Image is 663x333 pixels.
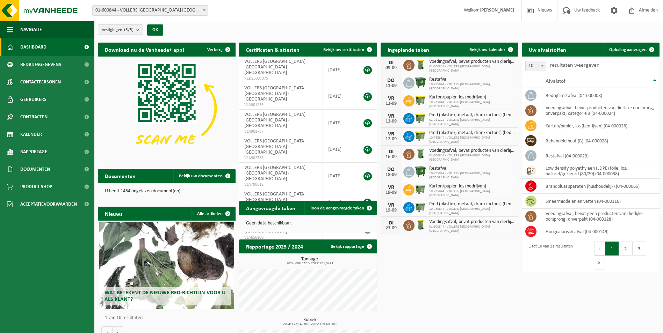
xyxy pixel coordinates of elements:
div: 11-09 [384,83,398,88]
button: Verberg [202,43,235,57]
button: Vestigingen(5/5) [98,24,143,35]
div: 23-09 [384,226,398,231]
div: DO [384,78,398,83]
img: WB-1100-HPE-GN-04 [415,165,426,177]
span: Vestigingen [102,25,134,35]
span: Voedingsafval, bevat producten van dierlijke oorsprong, onverpakt, categorie 3 [429,219,515,225]
span: Rapportage [20,143,47,161]
span: 2024: 699,322 t - 2025: 281,547 t [243,262,377,265]
span: VOLLERS [GEOGRAPHIC_DATA] [GEOGRAPHIC_DATA] - [GEOGRAPHIC_DATA] [244,139,305,155]
span: 10-735844 - VOLLERS [GEOGRAPHIC_DATA] [GEOGRAPHIC_DATA] [429,100,515,109]
a: Bekijk uw kalender [464,43,518,57]
span: Product Shop [20,178,52,195]
a: Toon de aangevraagde taken [304,201,376,215]
span: Bekijk uw kalender [469,47,505,52]
h2: Uw afvalstoffen [522,43,573,56]
td: low density polyethyleen (LDPE) folie, los, naturel/gekleurd (80/20) (04-000038) [540,163,660,179]
a: Bekijk rapportage [325,239,376,253]
img: Download de VHEPlus App [98,57,236,160]
td: [DATE] [323,57,356,83]
span: 01-600844 - VOLLERS BELGIUM NV - ANTWERPEN [93,6,208,15]
span: 10 [525,61,546,71]
div: VR [384,96,398,101]
a: Ophaling aanvragen [604,43,659,57]
a: Bekijk uw documenten [173,169,235,183]
span: VOLLERS [GEOGRAPHIC_DATA] [GEOGRAPHIC_DATA] - [GEOGRAPHIC_DATA] [244,192,305,208]
img: WB-1100-HPE-GN-50 [415,130,426,142]
a: Wat betekent de nieuwe RED-richtlijn voor u als klant? [99,222,234,309]
span: Acceptatievoorwaarden [20,195,77,213]
img: WB-1100-HPE-GN-50 [415,94,426,106]
span: Navigatie [20,21,42,38]
td: restafval (04-000029) [540,148,660,163]
span: Restafval [429,166,515,171]
span: Verberg [207,47,223,52]
span: 02-011222 - VOLLERS [GEOGRAPHIC_DATA] [GEOGRAPHIC_DATA] [429,118,515,126]
h2: Nieuws [98,207,129,220]
span: Pmd (plastiek, metaal, drankkartons) (bedrijven) [429,201,515,207]
span: Documenten [20,161,50,178]
h3: Tonnage [243,257,377,265]
img: WB-1100-HPE-GN-50 [415,112,426,124]
div: 19-09 [384,208,398,213]
strong: [PERSON_NAME] [480,8,514,13]
div: VR [384,185,398,190]
a: Bekijk uw certificaten [318,43,376,57]
label: resultaten weergeven [550,62,599,68]
h2: Rapportage 2025 / 2024 [239,239,310,253]
span: 10-735844 - VOLLERS [GEOGRAPHIC_DATA] [GEOGRAPHIC_DATA] [429,207,515,215]
span: Contactpersonen [20,73,61,91]
td: [DATE] [323,83,356,110]
td: voedingsafval, bevat producten van dierlijke oorsprong, onverpakt, categorie 3 (04-000024) [540,103,660,118]
img: WB-1100-HPE-GN-50 [415,183,426,195]
td: karton/papier, los (bedrijven) (04-000026) [540,118,660,133]
span: VOLLERS [GEOGRAPHIC_DATA] [GEOGRAPHIC_DATA] - [GEOGRAPHIC_DATA] [244,165,305,182]
h2: Ingeplande taken [381,43,436,56]
h2: Documenten [98,169,143,183]
div: 12-09 [384,137,398,142]
span: 01-600844 - VOLLERS [GEOGRAPHIC_DATA] [GEOGRAPHIC_DATA] [429,154,515,162]
div: VR [384,113,398,119]
div: DO [384,167,398,172]
div: DI [384,149,398,155]
span: VLA901253 [244,102,317,108]
span: Ophaling aanvragen [609,47,647,52]
span: VLA902738 [244,155,317,161]
td: [DATE] [323,136,356,163]
span: 10-735844 - VOLLERS [GEOGRAPHIC_DATA] [GEOGRAPHIC_DATA] [429,189,515,198]
h2: Certificaten & attesten [239,43,307,56]
button: Previous [594,242,605,256]
td: voedingsafval, bevat geen producten van dierlijke oorsprong, onverpakt (04-000128) [540,209,660,224]
img: WB-0140-HPE-GN-50 [415,59,426,71]
div: 16-09 [384,155,398,160]
td: [DATE] [323,163,356,189]
div: 12-09 [384,119,398,124]
span: 01-600844 - VOLLERS [GEOGRAPHIC_DATA] [GEOGRAPHIC_DATA] [429,225,515,233]
p: Geen data beschikbaar. [246,221,370,226]
span: 10-735844 - VOLLERS [GEOGRAPHIC_DATA] [GEOGRAPHIC_DATA] [429,171,515,180]
span: Karton/papier, los (bedrijven) [429,184,515,189]
span: 01-600844 - VOLLERS [GEOGRAPHIC_DATA] [GEOGRAPHIC_DATA] [429,65,515,73]
span: Gebruikers [20,91,46,108]
count: (5/5) [124,28,134,32]
td: behandeld hout (B) (04-000028) [540,133,660,148]
button: OK [147,24,163,36]
div: 09-09 [384,66,398,71]
p: 1 van 10 resultaten [105,316,232,320]
div: 1 tot 10 van 21 resultaten [525,241,573,270]
span: 2024: 172,140 m3 - 2025: 129,600 m3 [243,323,377,326]
span: VLA902737 [244,129,317,134]
span: VOLLERS [GEOGRAPHIC_DATA] [GEOGRAPHIC_DATA] - [GEOGRAPHIC_DATA] [244,86,305,102]
span: Voedingsafval, bevat producten van dierlijke oorsprong, onverpakt, categorie 3 [429,59,515,65]
td: [DATE] [323,189,356,216]
span: VLA700612 [244,182,317,187]
button: 1 [605,242,619,256]
span: 10 [526,61,546,71]
div: DI [384,220,398,226]
span: Dashboard [20,38,46,56]
span: Wat betekent de nieuwe RED-richtlijn voor u als klant? [105,290,225,302]
td: bedrijfsrestafval (04-000008) [540,88,660,103]
div: 12-09 [384,101,398,106]
div: 18-09 [384,172,398,177]
span: Bekijk uw certificaten [323,47,364,52]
